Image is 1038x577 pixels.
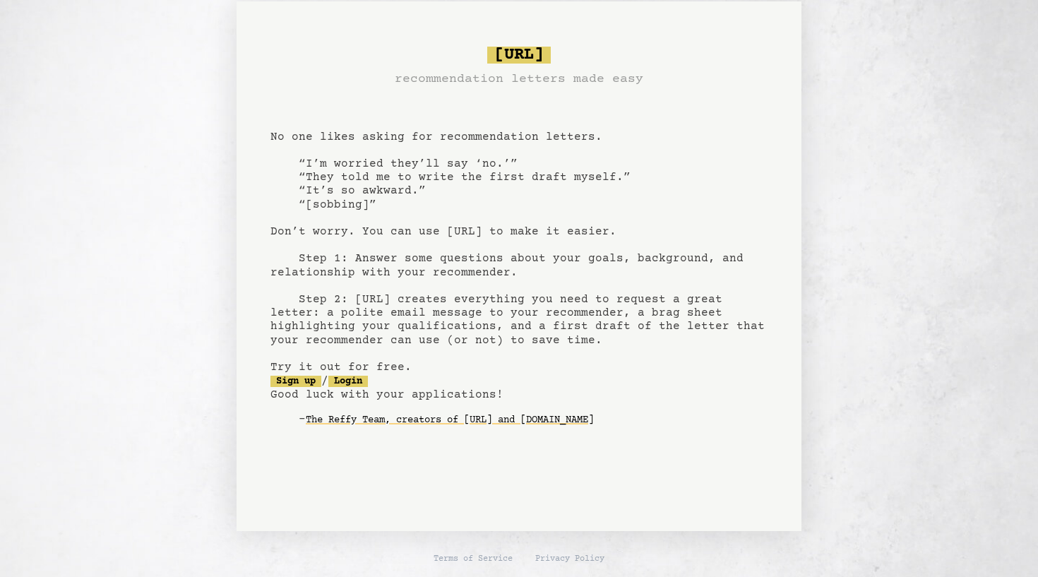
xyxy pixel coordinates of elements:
[487,47,551,64] span: [URL]
[270,376,321,387] a: Sign up
[299,413,768,427] div: -
[434,554,513,565] a: Terms of Service
[306,409,594,432] a: The Reffy Team, creators of [URL] and [DOMAIN_NAME]
[270,41,768,455] pre: No one likes asking for recommendation letters. “I’m worried they’ll say ‘no.’” “They told me to ...
[395,69,643,89] h3: recommendation letters made easy
[328,376,368,387] a: Login
[535,554,604,565] a: Privacy Policy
